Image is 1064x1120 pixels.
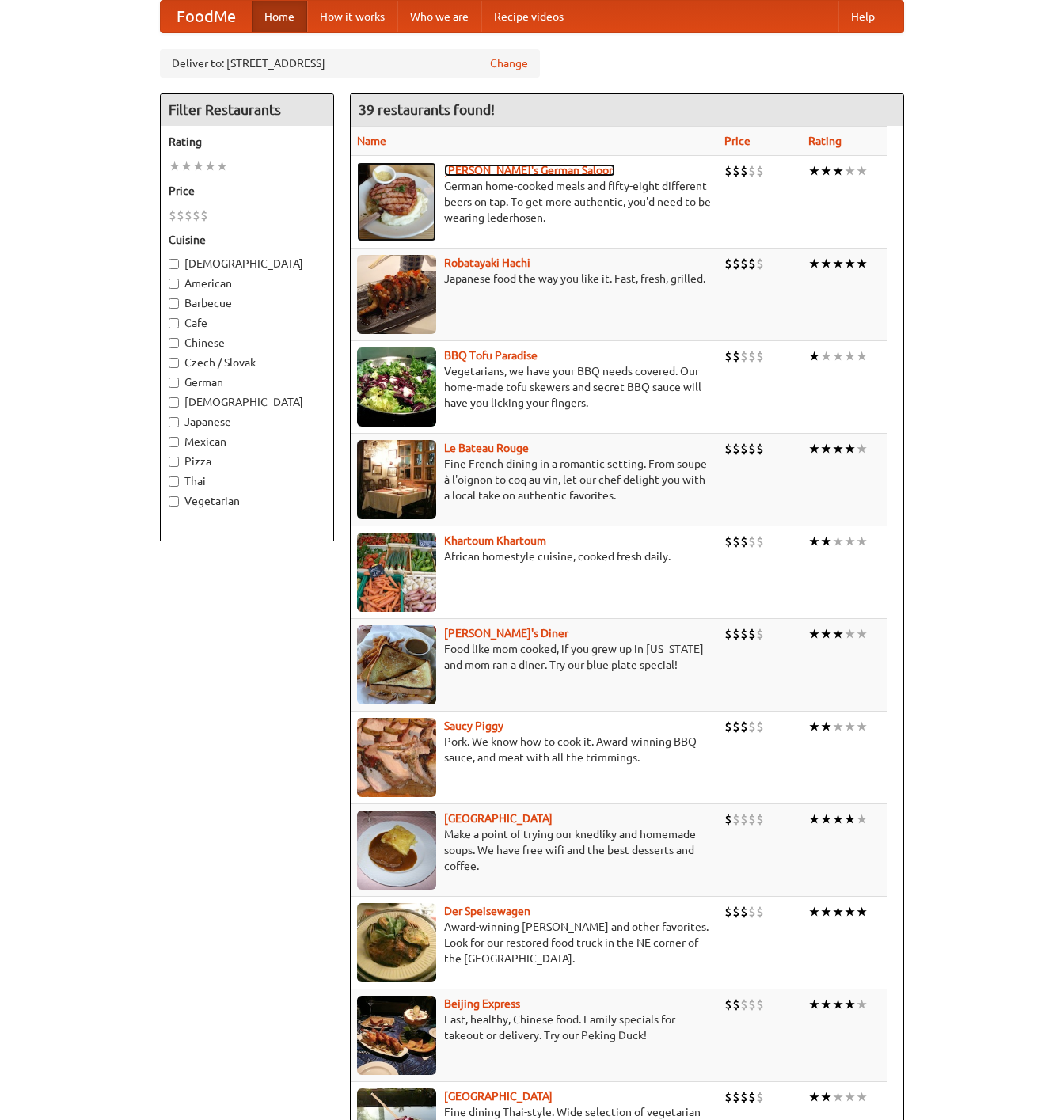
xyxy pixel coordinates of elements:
input: Pizza [169,457,179,467]
li: ★ [832,162,844,180]
li: ★ [856,996,868,1013]
li: $ [724,996,732,1013]
label: Thai [169,473,325,489]
label: Mexican [169,434,325,450]
li: ★ [820,811,832,828]
li: ★ [808,347,820,365]
li: $ [184,207,192,224]
li: ★ [820,347,832,365]
li: ★ [832,533,844,550]
li: $ [724,440,732,457]
li: ★ [844,811,856,828]
li: $ [732,1088,740,1106]
li: ★ [820,255,832,272]
li: $ [740,347,748,365]
li: $ [724,811,732,828]
input: Czech / Slovak [169,358,179,368]
li: $ [740,625,748,643]
li: $ [732,255,740,272]
li: ★ [856,533,868,550]
li: $ [177,207,184,224]
li: $ [740,903,748,921]
img: esthers.jpg [357,162,436,241]
div: Deliver to: [STREET_ADDRESS] [160,49,540,78]
li: $ [740,162,748,180]
li: ★ [856,162,868,180]
li: ★ [820,1088,832,1106]
a: Help [838,1,887,32]
label: Japanese [169,414,325,430]
li: ★ [808,255,820,272]
li: ★ [856,347,868,365]
p: German home-cooked meals and fifty-eight different beers on tap. To get more authentic, you'd nee... [357,178,712,226]
label: Vegetarian [169,493,325,509]
li: $ [724,347,732,365]
li: $ [740,255,748,272]
li: ★ [204,158,216,175]
li: $ [756,996,764,1013]
li: ★ [832,996,844,1013]
li: ★ [844,625,856,643]
li: ★ [820,718,832,735]
label: Czech / Slovak [169,355,325,370]
a: Le Bateau Rouge [444,442,529,454]
li: $ [732,811,740,828]
img: saucy.jpg [357,718,436,797]
a: Der Speisewagen [444,905,530,917]
img: beijing.jpg [357,996,436,1075]
li: ★ [808,625,820,643]
label: Chinese [169,335,325,351]
p: Fine French dining in a romantic setting. From soupe à l'oignon to coq au vin, let our chef delig... [357,456,712,503]
li: $ [169,207,177,224]
a: Change [490,55,528,71]
li: ★ [180,158,192,175]
li: ★ [856,440,868,457]
li: $ [732,162,740,180]
h4: Filter Restaurants [161,94,333,126]
li: ★ [844,347,856,365]
img: bateaurouge.jpg [357,440,436,519]
a: [PERSON_NAME]'s German Saloon [444,164,615,177]
a: Home [252,1,307,32]
li: $ [732,718,740,735]
img: robatayaki.jpg [357,255,436,334]
li: $ [724,162,732,180]
a: Name [357,135,386,147]
li: $ [732,625,740,643]
li: ★ [832,718,844,735]
li: ★ [216,158,228,175]
img: speisewagen.jpg [357,903,436,982]
li: $ [724,533,732,550]
a: Robatayaki Hachi [444,256,530,269]
li: ★ [844,440,856,457]
a: BBQ Tofu Paradise [444,349,538,362]
li: $ [748,903,756,921]
img: czechpoint.jpg [357,811,436,890]
li: $ [740,996,748,1013]
li: $ [756,440,764,457]
input: Mexican [169,437,179,447]
li: $ [732,996,740,1013]
input: [DEMOGRAPHIC_DATA] [169,397,179,408]
li: $ [756,1088,764,1106]
li: ★ [832,811,844,828]
a: [GEOGRAPHIC_DATA] [444,812,553,825]
li: ★ [856,718,868,735]
input: Cafe [169,318,179,328]
li: ★ [844,533,856,550]
li: ★ [844,162,856,180]
li: ★ [192,158,204,175]
li: ★ [856,811,868,828]
a: Who we are [397,1,481,32]
li: ★ [832,347,844,365]
label: [DEMOGRAPHIC_DATA] [169,256,325,271]
b: Beijing Express [444,997,520,1010]
a: How it works [307,1,397,32]
li: $ [756,718,764,735]
p: Pork. We know how to cook it. Award-winning BBQ sauce, and meat with all the trimmings. [357,734,712,765]
li: ★ [820,625,832,643]
li: $ [748,811,756,828]
a: Price [724,135,750,147]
